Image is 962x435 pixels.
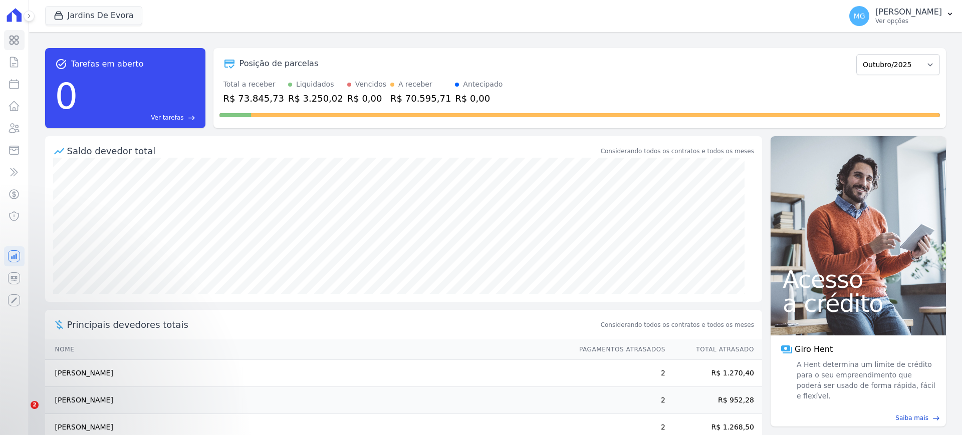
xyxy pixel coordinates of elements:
[601,320,754,329] span: Considerando todos os contratos e todos os meses
[296,79,334,90] div: Liquidados
[31,401,39,409] span: 2
[45,387,570,414] td: [PERSON_NAME]
[601,147,754,156] div: Considerando todos os contratos e todos os meses
[875,17,942,25] p: Ver opções
[67,318,599,331] span: Principais devedores totais
[55,58,67,70] span: task_alt
[398,79,432,90] div: A receber
[795,359,936,401] span: A Hent determina um limite de crédito para o seu empreendimento que poderá ser usado de forma ráp...
[463,79,503,90] div: Antecipado
[45,6,142,25] button: Jardins De Evora
[783,291,934,315] span: a crédito
[67,144,599,158] div: Saldo devedor total
[875,7,942,17] p: [PERSON_NAME]
[151,113,183,122] span: Ver tarefas
[390,92,451,105] div: R$ 70.595,71
[71,58,144,70] span: Tarefas em aberto
[45,339,570,360] th: Nome
[932,414,940,422] span: east
[55,70,78,122] div: 0
[570,339,666,360] th: Pagamentos Atrasados
[570,387,666,414] td: 2
[355,79,386,90] div: Vencidos
[10,401,34,425] iframe: Intercom live chat
[795,343,833,355] span: Giro Hent
[570,360,666,387] td: 2
[188,114,195,122] span: east
[783,267,934,291] span: Acesso
[455,92,503,105] div: R$ 0,00
[777,413,940,422] a: Saiba mais east
[854,13,865,20] span: MG
[666,339,762,360] th: Total Atrasado
[223,92,284,105] div: R$ 73.845,73
[223,79,284,90] div: Total a receber
[347,92,386,105] div: R$ 0,00
[841,2,962,30] button: MG [PERSON_NAME] Ver opções
[288,92,343,105] div: R$ 3.250,02
[82,113,195,122] a: Ver tarefas east
[895,413,928,422] span: Saiba mais
[666,360,762,387] td: R$ 1.270,40
[45,360,570,387] td: [PERSON_NAME]
[239,58,319,70] div: Posição de parcelas
[666,387,762,414] td: R$ 952,28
